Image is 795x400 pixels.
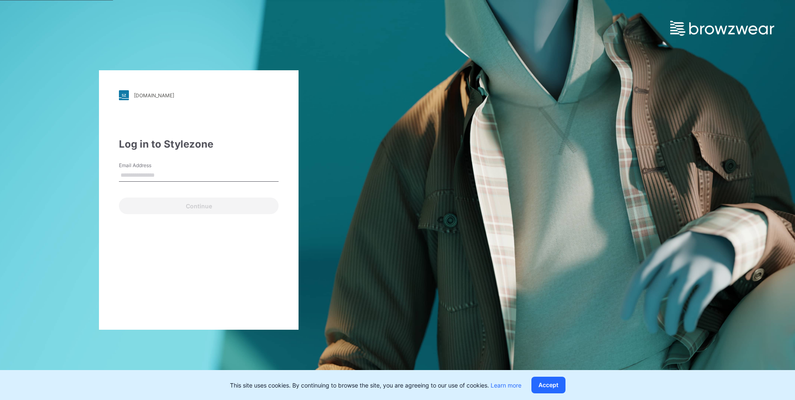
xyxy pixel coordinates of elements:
a: [DOMAIN_NAME] [119,90,279,100]
p: This site uses cookies. By continuing to browse the site, you are agreeing to our use of cookies. [230,381,521,390]
label: Email Address [119,162,177,169]
button: Accept [531,377,565,393]
div: [DOMAIN_NAME] [134,92,174,99]
a: Learn more [491,382,521,389]
img: stylezone-logo.562084cfcfab977791bfbf7441f1a819.svg [119,90,129,100]
img: browzwear-logo.e42bd6dac1945053ebaf764b6aa21510.svg [670,21,774,36]
div: Log in to Stylezone [119,137,279,152]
